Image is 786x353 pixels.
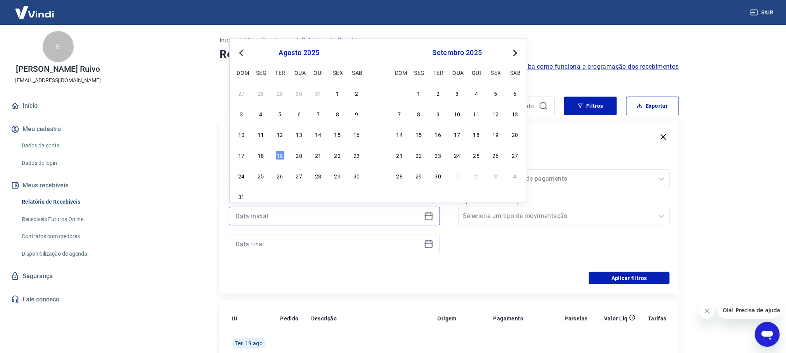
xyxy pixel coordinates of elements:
div: Choose sábado, 6 de setembro de 2025 [510,88,519,98]
div: Choose sábado, 30 de agosto de 2025 [352,171,362,181]
p: Descrição [311,315,337,322]
p: Início [220,36,235,45]
div: Choose quarta-feira, 1 de outubro de 2025 [453,171,462,181]
span: Ter, 19 ago [235,339,263,347]
div: Choose sábado, 20 de setembro de 2025 [510,130,519,139]
div: Choose terça-feira, 29 de julho de 2025 [275,88,285,98]
a: Contratos com credores [19,228,107,244]
div: E [43,31,74,62]
div: Choose sexta-feira, 26 de setembro de 2025 [491,151,500,160]
p: / [238,36,241,45]
button: Sair [749,5,777,20]
p: Tarifas [648,315,667,322]
div: Choose terça-feira, 30 de setembro de 2025 [433,171,443,181]
p: / [296,36,298,45]
div: month 2025-09 [394,88,521,182]
iframe: Mensagem da empresa [718,302,780,319]
div: Choose terça-feira, 9 de setembro de 2025 [433,109,443,119]
div: Choose quarta-feira, 10 de setembro de 2025 [453,109,462,119]
div: Choose quinta-feira, 11 de setembro de 2025 [472,109,481,119]
h4: Relatório de Recebíveis [220,47,679,62]
div: Choose domingo, 14 de setembro de 2025 [395,130,404,139]
div: Choose segunda-feira, 1 de setembro de 2025 [414,88,423,98]
div: Choose segunda-feira, 28 de julho de 2025 [256,88,265,98]
p: Período personalizado [229,194,440,204]
div: Choose segunda-feira, 11 de agosto de 2025 [256,130,265,139]
p: [EMAIL_ADDRESS][DOMAIN_NAME] [15,76,101,85]
div: sex [333,68,342,77]
a: Dados da conta [19,138,107,154]
div: Choose domingo, 17 de agosto de 2025 [237,151,246,160]
label: Tipo de Movimentação [460,196,668,205]
p: Valor Líq. [604,315,629,322]
div: Choose sexta-feira, 5 de setembro de 2025 [333,192,342,201]
div: Choose segunda-feira, 18 de agosto de 2025 [256,151,265,160]
div: Choose quinta-feira, 2 de outubro de 2025 [472,171,481,181]
button: Aplicar filtros [589,272,670,284]
div: agosto 2025 [236,48,362,58]
div: qui [472,68,481,77]
div: Choose domingo, 24 de agosto de 2025 [237,171,246,181]
p: [PERSON_NAME] Ruivo [16,65,100,73]
div: Choose quarta-feira, 20 de agosto de 2025 [294,151,304,160]
div: Choose sábado, 9 de agosto de 2025 [352,109,362,119]
div: Choose sexta-feira, 1 de agosto de 2025 [333,88,342,98]
button: Exportar [626,97,679,115]
p: Origem [438,315,457,322]
button: Meu cadastro [9,121,107,138]
a: Fale conosco [9,291,107,308]
div: Choose sábado, 27 de setembro de 2025 [510,151,519,160]
div: Choose domingo, 31 de agosto de 2025 [395,88,404,98]
a: Disponibilização de agenda [19,246,107,262]
a: Segurança [9,268,107,285]
div: Choose quarta-feira, 3 de setembro de 2025 [453,88,462,98]
div: Choose segunda-feira, 4 de agosto de 2025 [256,109,265,119]
div: Choose terça-feira, 2 de setembro de 2025 [275,192,285,201]
button: Next Month [511,48,520,58]
div: Choose quinta-feira, 28 de agosto de 2025 [314,171,323,181]
p: Pagamento [493,315,524,322]
input: Data final [235,238,421,250]
a: Início [9,97,107,114]
div: ter [275,68,285,77]
div: Choose domingo, 21 de setembro de 2025 [395,151,404,160]
span: Olá! Precisa de ajuda? [5,5,65,12]
div: Choose domingo, 10 de agosto de 2025 [237,130,246,139]
div: Choose terça-feira, 2 de setembro de 2025 [433,88,443,98]
div: qui [314,68,323,77]
div: Choose sexta-feira, 12 de setembro de 2025 [491,109,500,119]
div: Choose sábado, 2 de agosto de 2025 [352,88,362,98]
div: Choose terça-feira, 12 de agosto de 2025 [275,130,285,139]
div: Choose sexta-feira, 29 de agosto de 2025 [333,171,342,181]
div: Choose quarta-feira, 24 de setembro de 2025 [453,151,462,160]
div: Choose quarta-feira, 27 de agosto de 2025 [294,171,304,181]
div: Choose sábado, 6 de setembro de 2025 [352,192,362,201]
div: Choose sexta-feira, 15 de agosto de 2025 [333,130,342,139]
div: Choose sexta-feira, 5 de setembro de 2025 [491,88,500,98]
div: Choose domingo, 27 de julho de 2025 [237,88,246,98]
button: Filtros [564,97,617,115]
div: Choose quinta-feira, 4 de setembro de 2025 [314,192,323,201]
div: Choose quinta-feira, 7 de agosto de 2025 [314,109,323,119]
div: month 2025-08 [236,88,362,202]
div: Choose domingo, 7 de setembro de 2025 [395,109,404,119]
div: Choose quarta-feira, 3 de setembro de 2025 [294,192,304,201]
div: sab [352,68,362,77]
div: Choose terça-feira, 26 de agosto de 2025 [275,171,285,181]
div: Choose domingo, 28 de setembro de 2025 [395,171,404,181]
div: qua [453,68,462,77]
div: qua [294,68,304,77]
div: dom [395,68,404,77]
div: Choose quinta-feira, 18 de setembro de 2025 [472,130,481,139]
a: Dados de login [19,155,107,171]
div: Choose sexta-feira, 19 de setembro de 2025 [491,130,500,139]
div: ter [433,68,443,77]
a: Relatório de Recebíveis [19,194,107,210]
div: Choose quarta-feira, 17 de setembro de 2025 [453,130,462,139]
iframe: Botão para abrir a janela de mensagens [755,322,780,347]
div: Choose segunda-feira, 25 de agosto de 2025 [256,171,265,181]
div: Choose sexta-feira, 22 de agosto de 2025 [333,151,342,160]
div: Choose terça-feira, 5 de agosto de 2025 [275,109,285,119]
div: Choose terça-feira, 16 de setembro de 2025 [433,130,443,139]
div: Choose quarta-feira, 30 de julho de 2025 [294,88,304,98]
